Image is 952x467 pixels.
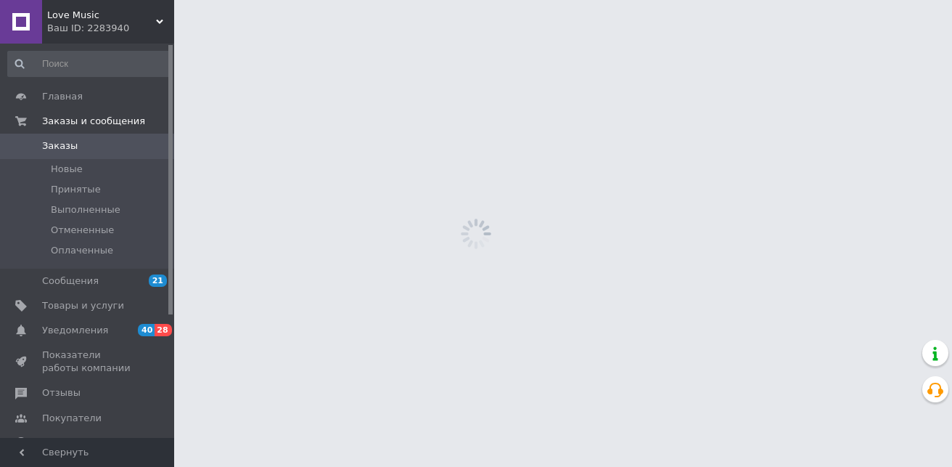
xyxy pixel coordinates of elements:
span: Заказы [42,139,78,153]
span: Сообщения [42,275,99,288]
span: Отзывы [42,386,81,399]
div: Ваш ID: 2283940 [47,22,174,35]
span: 40 [138,324,155,336]
input: Поиск [7,51,171,77]
span: Оплаченные [51,244,113,257]
span: Заказы и сообщения [42,115,145,128]
span: Выполненные [51,203,120,216]
span: Принятые [51,183,101,196]
span: Главная [42,90,83,103]
span: Уведомления [42,324,108,337]
span: Показатели работы компании [42,349,134,375]
span: Каталог ProSale [42,436,120,450]
span: 21 [149,275,167,287]
span: Товары и услуги [42,299,124,312]
span: Отмененные [51,224,114,237]
span: 28 [155,324,171,336]
span: Новые [51,163,83,176]
span: Покупатели [42,412,102,425]
span: Love Music [47,9,156,22]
